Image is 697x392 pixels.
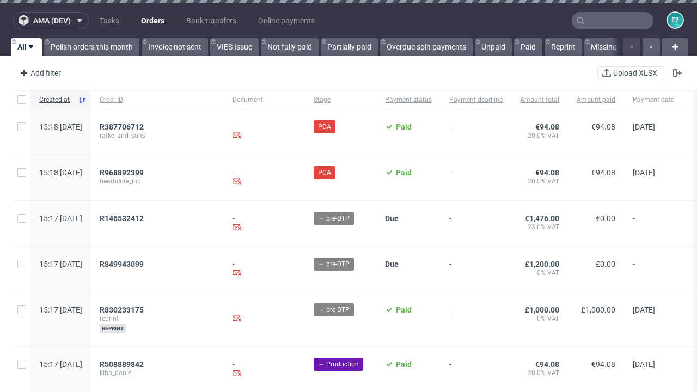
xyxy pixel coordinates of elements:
[321,38,378,56] a: Partially paid
[449,122,503,142] span: -
[100,214,146,223] a: R146532412
[545,38,582,56] a: Reprint
[142,38,208,56] a: Invoice not sent
[100,122,144,131] span: R387706712
[449,168,503,187] span: -
[525,305,559,314] span: £1,000.00
[385,260,399,268] span: Due
[520,131,559,140] span: 20.0% VAT
[39,360,82,369] span: 15:17 [DATE]
[233,360,296,379] div: -
[611,69,659,77] span: Upload XLSX
[535,360,559,369] span: €94.08
[596,214,615,223] span: €0.00
[39,95,74,105] span: Created at
[525,260,559,268] span: £1,200.00
[318,213,350,223] span: → pre-DTP
[520,223,559,231] span: 23.0% VAT
[449,95,503,105] span: Payment deadline
[525,214,559,223] span: €1,476.00
[233,95,296,105] span: Document
[396,360,412,369] span: Paid
[100,324,126,333] span: reprint
[318,305,350,315] span: → pre-DTP
[233,122,296,142] div: -
[633,122,655,131] span: [DATE]
[39,122,82,131] span: 15:18 [DATE]
[596,260,615,268] span: £0.00
[633,260,674,279] span: -
[318,259,350,269] span: → pre-DTP
[318,359,359,369] span: → Production
[13,12,89,29] button: ama (dev)
[396,305,412,314] span: Paid
[475,38,512,56] a: Unpaid
[449,214,503,233] span: -
[597,66,664,79] button: Upload XLSX
[577,95,615,105] span: Amount paid
[385,214,399,223] span: Due
[633,214,674,233] span: -
[233,260,296,279] div: -
[633,95,674,105] span: Payment date
[520,268,559,277] span: 0% VAT
[449,260,503,279] span: -
[44,38,139,56] a: Polish orders this month
[100,260,146,268] a: R849943099
[233,214,296,233] div: -
[520,95,559,105] span: Amount total
[33,17,71,24] span: ama (dev)
[396,122,412,131] span: Paid
[39,168,82,177] span: 15:18 [DATE]
[314,95,368,105] span: Stage
[396,168,412,177] span: Paid
[520,369,559,377] span: 20.0% VAT
[100,177,215,186] span: heathcote_inc
[380,38,473,56] a: Overdue split payments
[584,38,649,56] a: Missing invoice
[318,168,331,177] span: PCA
[39,214,82,223] span: 15:17 [DATE]
[591,360,615,369] span: €94.08
[39,305,82,314] span: 15:17 [DATE]
[100,305,146,314] a: R830233175
[261,38,319,56] a: Not fully paid
[252,12,321,29] a: Online payments
[210,38,259,56] a: VIES Issue
[449,305,503,333] span: -
[633,360,655,369] span: [DATE]
[100,168,144,177] span: R968892399
[100,360,146,369] a: R508889842
[591,168,615,177] span: €94.08
[180,12,243,29] a: Bank transfers
[93,12,126,29] a: Tasks
[318,122,331,132] span: PCA
[100,369,215,377] span: kihn_daniel
[535,122,559,131] span: €94.08
[233,305,296,324] div: -
[633,305,655,314] span: [DATE]
[633,168,655,177] span: [DATE]
[100,122,146,131] a: R387706712
[535,168,559,177] span: €94.08
[11,38,42,56] a: All
[100,260,144,268] span: R849943099
[100,360,144,369] span: R508889842
[449,360,503,379] span: -
[668,13,683,28] figcaption: e2
[100,131,215,140] span: ratke_and_sons
[134,12,171,29] a: Orders
[100,314,215,323] span: reprint_
[385,95,432,105] span: Payment status
[514,38,542,56] a: Paid
[39,260,82,268] span: 15:17 [DATE]
[591,122,615,131] span: €94.08
[100,168,146,177] a: R968892399
[233,168,296,187] div: -
[581,305,615,314] span: £1,000.00
[520,177,559,186] span: 20.0% VAT
[100,305,144,314] span: R830233175
[15,64,63,82] div: Add filter
[520,314,559,323] span: 0% VAT
[100,95,215,105] span: Order ID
